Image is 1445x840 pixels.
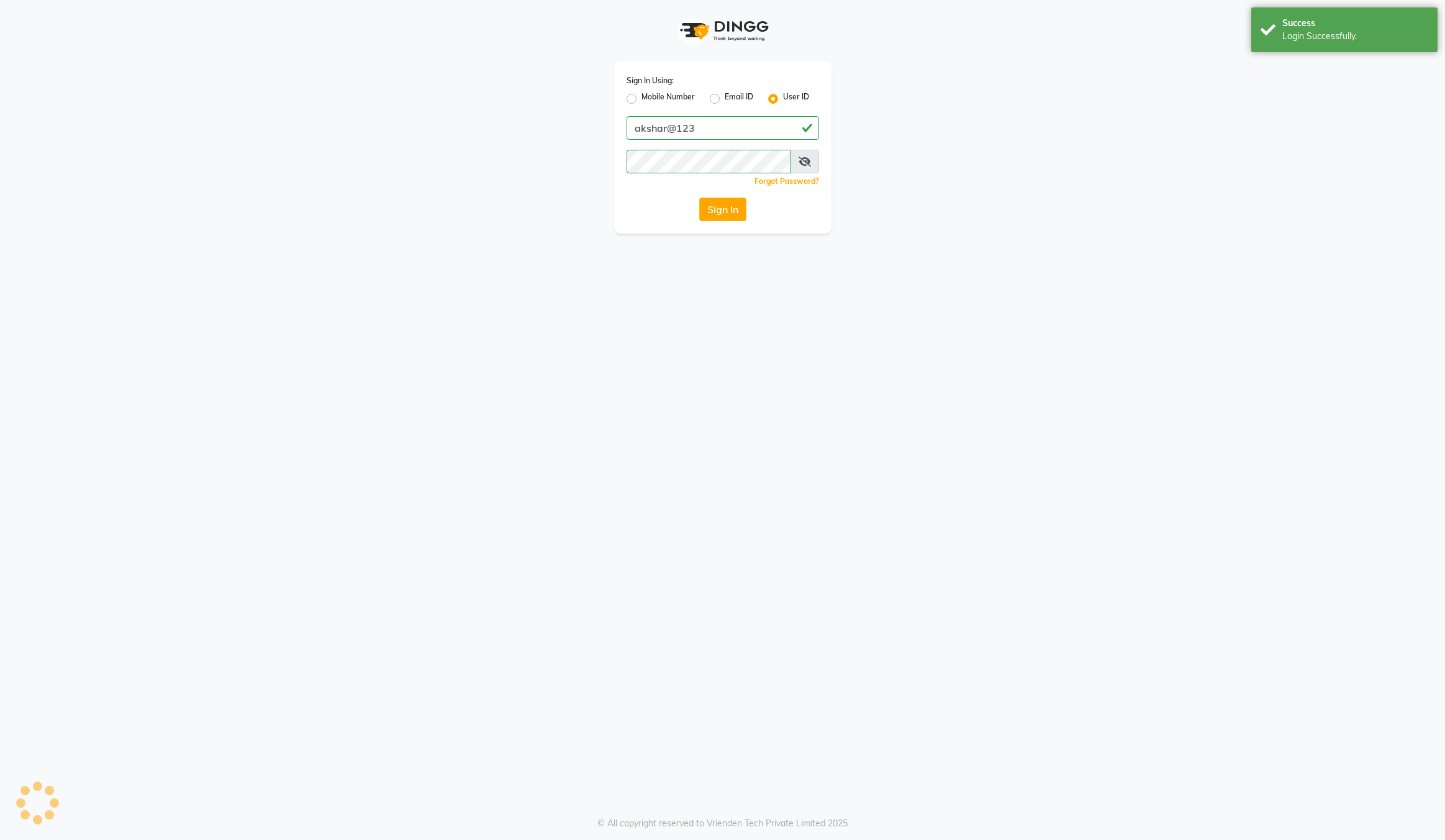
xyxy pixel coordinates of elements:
div: Login Successfully. [1282,30,1428,43]
label: User ID [783,91,809,106]
label: Mobile Number [641,91,695,106]
label: Email ID [725,91,753,106]
input: Username [627,116,819,140]
a: Forgot Password? [754,176,819,186]
input: Username [627,150,791,173]
img: logo1.svg [673,12,772,49]
button: Sign In [699,198,746,221]
label: Sign In Using: [627,75,674,86]
div: Success [1282,17,1428,30]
